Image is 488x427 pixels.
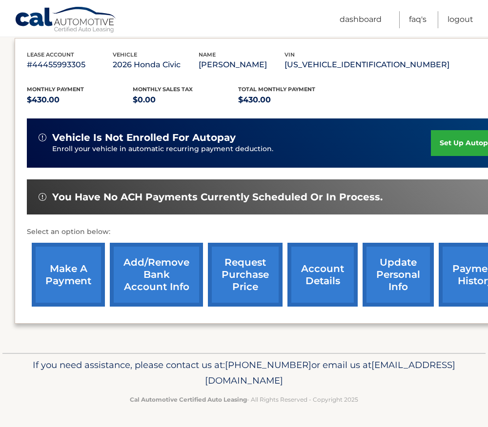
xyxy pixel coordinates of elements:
span: vin [285,51,295,58]
p: $430.00 [27,93,133,107]
p: - All Rights Reserved - Copyright 2025 [17,394,471,405]
span: [EMAIL_ADDRESS][DOMAIN_NAME] [205,359,455,386]
span: Total Monthly Payment [238,86,315,93]
img: alert-white.svg [39,193,46,201]
span: You have no ACH payments currently scheduled or in process. [52,191,383,203]
span: Monthly sales Tax [133,86,193,93]
a: Add/Remove bank account info [110,243,203,307]
a: Logout [447,11,473,28]
p: $430.00 [238,93,344,107]
p: If you need assistance, please contact us at: or email us at [17,357,471,388]
span: lease account [27,51,74,58]
p: #44455993305 [27,58,113,72]
p: Enroll your vehicle in automatic recurring payment deduction. [52,144,431,155]
p: [PERSON_NAME] [199,58,285,72]
span: vehicle [113,51,137,58]
p: [US_VEHICLE_IDENTIFICATION_NUMBER] [285,58,449,72]
a: make a payment [32,243,105,307]
a: Dashboard [340,11,382,28]
a: request purchase price [208,243,283,307]
p: $0.00 [133,93,239,107]
img: alert-white.svg [39,134,46,141]
a: Cal Automotive [15,6,117,35]
span: [PHONE_NUMBER] [225,359,311,370]
span: Monthly Payment [27,86,84,93]
p: 2026 Honda Civic [113,58,199,72]
a: FAQ's [409,11,427,28]
span: name [199,51,216,58]
strong: Cal Automotive Certified Auto Leasing [130,396,247,403]
span: vehicle is not enrolled for autopay [52,132,236,144]
a: update personal info [363,243,434,307]
a: account details [287,243,358,307]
